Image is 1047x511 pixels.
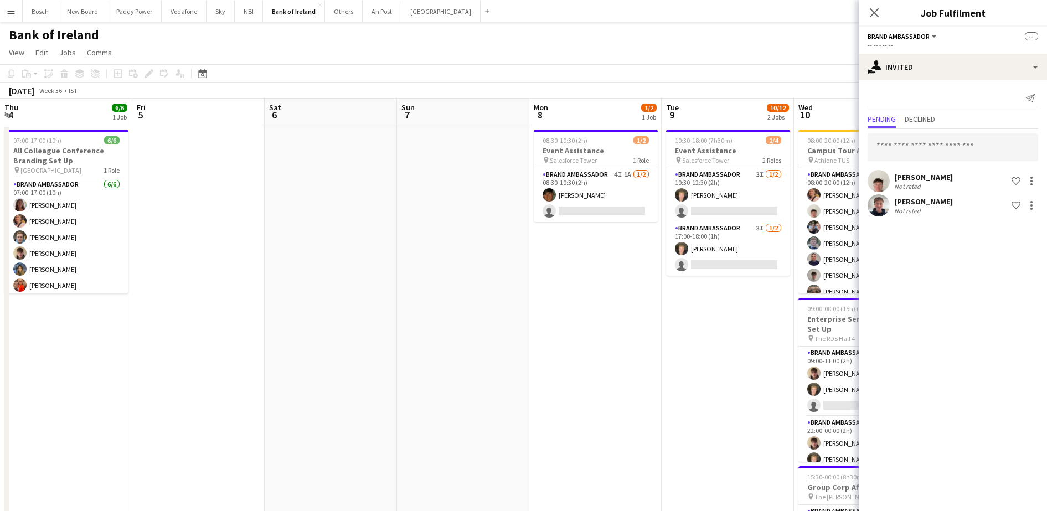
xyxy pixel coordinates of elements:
[4,102,18,112] span: Thu
[550,156,597,164] span: Salesforce Tower
[814,156,849,164] span: Athlone TUS
[868,115,896,123] span: Pending
[263,1,325,22] button: Bank of Ireland
[762,156,781,164] span: 2 Roles
[532,109,548,121] span: 8
[4,130,128,293] app-job-card: 07:00-17:00 (10h)6/6All Colleague Conference Branding Set Up [GEOGRAPHIC_DATA]1 RoleBrand Ambassa...
[798,482,922,492] h3: Group Corp Affairs
[682,156,729,164] span: Salesforce Tower
[868,41,1038,49] div: --:-- - --:--
[112,104,127,112] span: 6/6
[633,136,649,144] span: 1/2
[269,102,281,112] span: Sat
[798,298,922,462] app-job-card: 09:00-00:00 (15h) (Thu)4/6Enterprise Services Branding Set Up The RDS Hall 42 RolesBrand Ambassad...
[69,86,78,95] div: IST
[235,1,263,22] button: NBI
[894,182,923,190] div: Not rated
[267,109,281,121] span: 6
[534,168,658,222] app-card-role: Brand Ambassador4I1A1/208:30-10:30 (2h)[PERSON_NAME]
[666,168,790,222] app-card-role: Brand Ambassador3I1/210:30-12:30 (2h)[PERSON_NAME]
[894,197,953,207] div: [PERSON_NAME]
[675,136,733,144] span: 10:30-18:00 (7h30m)
[868,32,938,40] button: Brand Ambassador
[798,416,922,486] app-card-role: Brand Ambassador5I2/322:00-00:00 (2h)[PERSON_NAME][PERSON_NAME]
[87,48,112,58] span: Comms
[135,109,146,121] span: 5
[401,1,481,22] button: [GEOGRAPHIC_DATA]
[859,6,1047,20] h3: Job Fulfilment
[798,102,813,112] span: Wed
[4,45,29,60] a: View
[37,86,64,95] span: Week 36
[798,146,922,156] h3: Campus Tour Athlone
[107,1,162,22] button: Paddy Power
[666,102,679,112] span: Tue
[3,109,18,121] span: 4
[104,166,120,174] span: 1 Role
[112,113,127,121] div: 1 Job
[1025,32,1038,40] span: --
[894,172,953,182] div: [PERSON_NAME]
[543,136,587,144] span: 08:30-10:30 (2h)
[798,130,922,293] app-job-card: 08:00-20:00 (12h)8/8Campus Tour Athlone Athlone TUS1 RoleBrand Ambassador8/808:00-20:00 (12h)[PER...
[766,136,781,144] span: 2/4
[400,109,415,121] span: 7
[814,493,895,501] span: The [PERSON_NAME][GEOGRAPHIC_DATA]
[207,1,235,22] button: Sky
[894,207,923,215] div: Not rated
[798,347,922,416] app-card-role: Brand Ambassador5I1A2/309:00-11:00 (2h)[PERSON_NAME][PERSON_NAME]
[767,104,789,112] span: 10/12
[814,334,855,343] span: The RDS Hall 4
[31,45,53,60] a: Edit
[9,85,34,96] div: [DATE]
[137,102,146,112] span: Fri
[807,136,855,144] span: 08:00-20:00 (12h)
[58,1,107,22] button: New Board
[807,473,882,481] span: 15:30-00:00 (8h30m) (Thu)
[807,304,873,313] span: 09:00-00:00 (15h) (Thu)
[534,146,658,156] h3: Event Assistance
[9,48,24,58] span: View
[59,48,76,58] span: Jobs
[401,102,415,112] span: Sun
[666,130,790,276] app-job-card: 10:30-18:00 (7h30m)2/4Event Assistance Salesforce Tower2 RolesBrand Ambassador3I1/210:30-12:30 (2...
[642,113,656,121] div: 1 Job
[35,48,48,58] span: Edit
[633,156,649,164] span: 1 Role
[905,115,935,123] span: Declined
[4,146,128,166] h3: All Colleague Conference Branding Set Up
[325,1,363,22] button: Others
[767,113,788,121] div: 2 Jobs
[162,1,207,22] button: Vodafone
[664,109,679,121] span: 9
[4,178,128,296] app-card-role: Brand Ambassador6/607:00-17:00 (10h)[PERSON_NAME][PERSON_NAME][PERSON_NAME][PERSON_NAME][PERSON_N...
[9,27,99,43] h1: Bank of Ireland
[666,222,790,276] app-card-role: Brand Ambassador3I1/217:00-18:00 (1h)[PERSON_NAME]
[363,1,401,22] button: An Post
[798,314,922,334] h3: Enterprise Services Branding Set Up
[55,45,80,60] a: Jobs
[104,136,120,144] span: 6/6
[534,102,548,112] span: Mon
[20,166,81,174] span: [GEOGRAPHIC_DATA]
[859,54,1047,80] div: Invited
[798,168,922,318] app-card-role: Brand Ambassador8/808:00-20:00 (12h)[PERSON_NAME][PERSON_NAME][PERSON_NAME][PERSON_NAME][PERSON_N...
[641,104,657,112] span: 1/2
[23,1,58,22] button: Bosch
[82,45,116,60] a: Comms
[868,32,930,40] span: Brand Ambassador
[13,136,61,144] span: 07:00-17:00 (10h)
[666,146,790,156] h3: Event Assistance
[534,130,658,222] app-job-card: 08:30-10:30 (2h)1/2Event Assistance Salesforce Tower1 RoleBrand Ambassador4I1A1/208:30-10:30 (2h)...
[797,109,813,121] span: 10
